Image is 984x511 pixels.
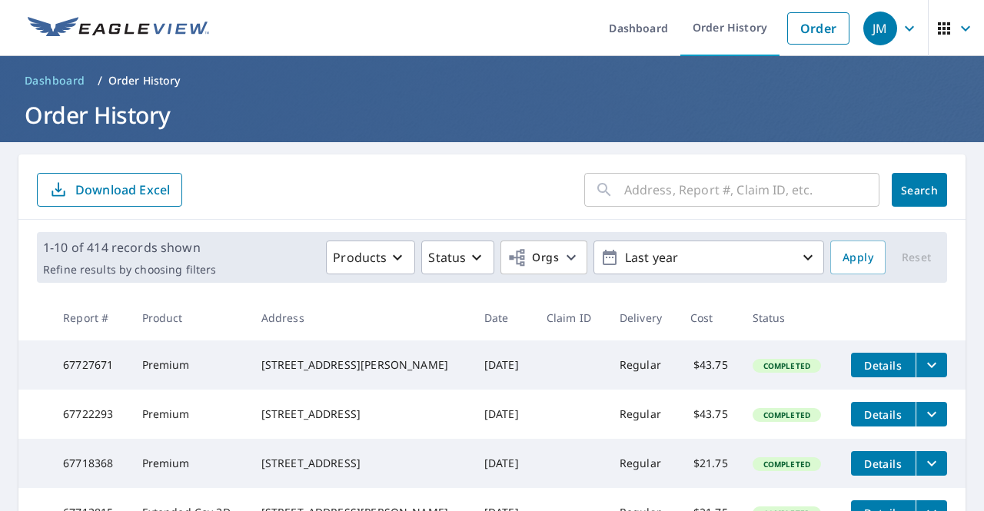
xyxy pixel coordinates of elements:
[472,340,534,390] td: [DATE]
[333,248,387,267] p: Products
[607,295,678,340] th: Delivery
[25,73,85,88] span: Dashboard
[108,73,181,88] p: Order History
[428,248,466,267] p: Status
[916,402,947,426] button: filesDropdownBtn-67722293
[607,340,678,390] td: Regular
[37,173,182,207] button: Download Excel
[607,390,678,439] td: Regular
[678,390,740,439] td: $43.75
[860,358,906,373] span: Details
[904,183,935,197] span: Search
[678,295,740,340] th: Cost
[754,410,819,420] span: Completed
[249,295,472,340] th: Address
[916,451,947,476] button: filesDropdownBtn-67718368
[421,241,494,274] button: Status
[678,439,740,488] td: $21.75
[130,439,249,488] td: Premium
[261,357,460,373] div: [STREET_ADDRESS][PERSON_NAME]
[830,241,886,274] button: Apply
[261,456,460,471] div: [STREET_ADDRESS]
[916,353,947,377] button: filesDropdownBtn-67727671
[619,244,799,271] p: Last year
[860,407,906,422] span: Details
[740,295,839,340] th: Status
[892,173,947,207] button: Search
[130,295,249,340] th: Product
[851,402,916,426] button: detailsBtn-67722293
[851,353,916,377] button: detailsBtn-67727671
[472,390,534,439] td: [DATE]
[130,340,249,390] td: Premium
[18,68,91,93] a: Dashboard
[75,181,170,198] p: Download Excel
[678,340,740,390] td: $43.75
[18,99,966,131] h1: Order History
[472,439,534,488] td: [DATE]
[851,451,916,476] button: detailsBtn-67718368
[754,360,819,371] span: Completed
[130,390,249,439] td: Premium
[500,241,587,274] button: Orgs
[51,295,129,340] th: Report #
[860,456,906,471] span: Details
[843,248,873,267] span: Apply
[593,241,824,274] button: Last year
[507,248,559,267] span: Orgs
[51,390,129,439] td: 67722293
[472,295,534,340] th: Date
[51,340,129,390] td: 67727671
[43,263,216,277] p: Refine results by choosing filters
[261,406,460,422] div: [STREET_ADDRESS]
[18,68,966,93] nav: breadcrumb
[754,459,819,470] span: Completed
[28,17,209,40] img: EV Logo
[98,71,102,90] li: /
[51,439,129,488] td: 67718368
[787,12,849,45] a: Order
[624,168,879,211] input: Address, Report #, Claim ID, etc.
[863,12,897,45] div: JM
[326,241,415,274] button: Products
[43,238,216,257] p: 1-10 of 414 records shown
[534,295,607,340] th: Claim ID
[607,439,678,488] td: Regular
